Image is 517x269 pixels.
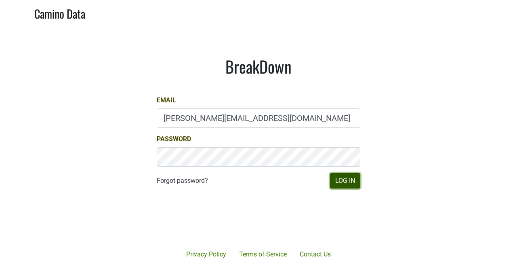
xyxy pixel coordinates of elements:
a: Privacy Policy [180,246,233,263]
label: Email [157,95,176,105]
button: Log In [330,173,360,189]
a: Contact Us [293,246,337,263]
label: Password [157,134,191,144]
a: Terms of Service [233,246,293,263]
a: Camino Data [34,3,85,22]
h1: BreakDown [157,57,360,76]
a: Forgot password? [157,176,208,186]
